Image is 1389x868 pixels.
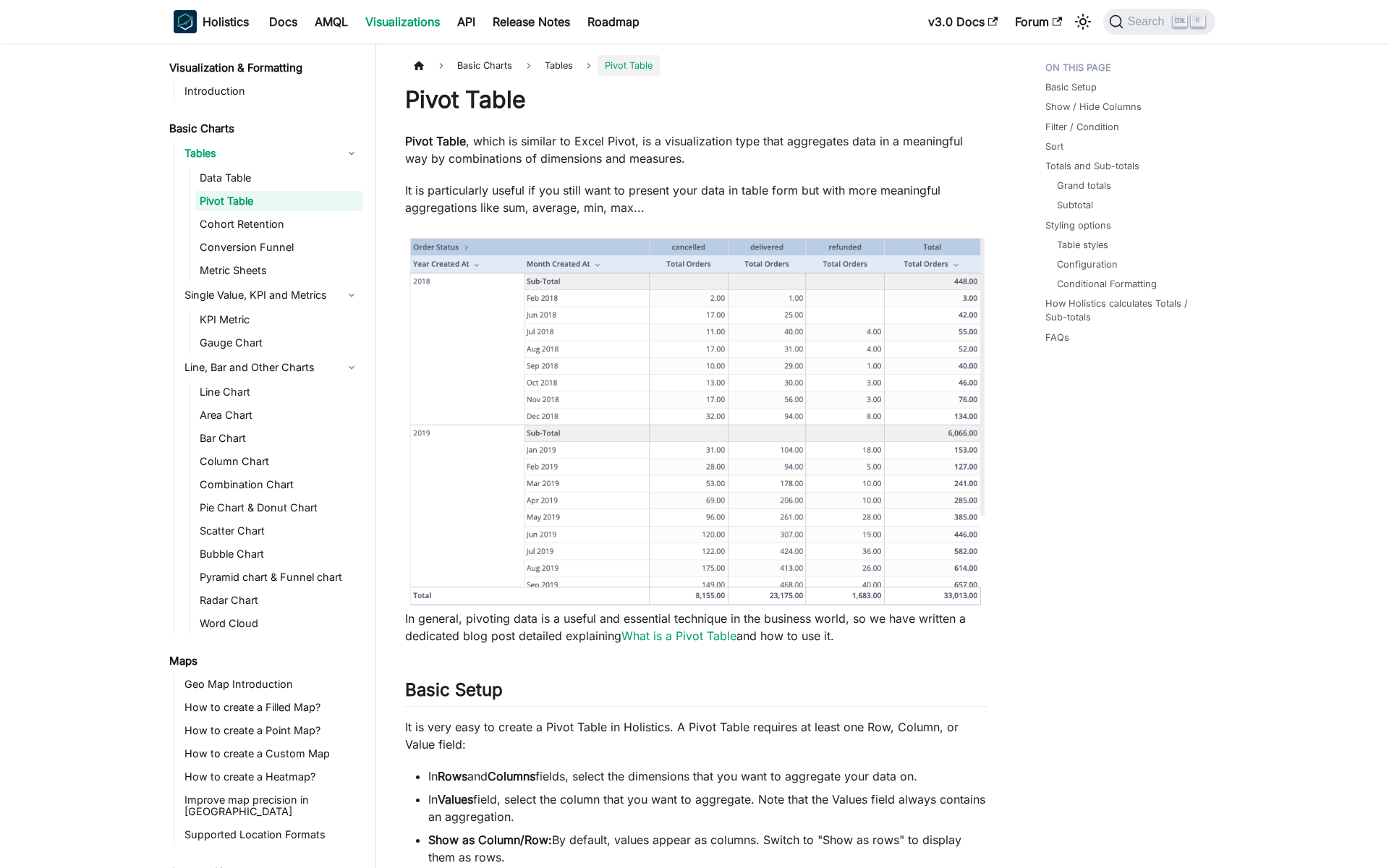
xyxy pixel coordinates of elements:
[405,55,987,76] nav: Breadcrumbs
[180,81,363,101] a: Introduction
[405,679,987,707] h2: Basic Setup
[405,132,987,167] p: , which is similar to Excel Pivot, is a visualization type that aggregates data in a meaningful w...
[165,58,363,78] a: Visualization & Formatting
[621,629,736,643] a: What is a Pivot Table
[195,567,363,587] a: Pyramid chart & Funnel chart
[1071,10,1095,33] button: Switch between dark and light mode (currently light mode)
[165,119,363,139] a: Basic Charts
[450,55,519,76] span: Basic Charts
[180,356,363,379] a: Line, Bar and Other Charts
[195,451,363,472] a: Column Chart
[195,237,363,258] a: Conversion Funnel
[195,260,363,281] a: Metric Sheets
[180,142,363,165] a: Tables
[306,10,357,33] a: AMQL
[1057,198,1093,212] a: Subtotal
[428,767,987,785] li: In and fields, select the dimensions that you want to aggregate your data on.
[195,475,363,495] a: Combination Chart
[195,428,363,448] a: Bar Chart
[1045,297,1207,324] a: How Holistics calculates Totals / Sub-totals
[195,613,363,634] a: Word Cloud
[579,10,648,33] a: Roadmap
[203,13,249,30] b: Holistics
[180,767,363,787] a: How to create a Heatmap?
[1057,258,1118,271] a: Configuration
[405,182,987,216] p: It is particularly useful if you still want to present your data in table form but with more mean...
[195,544,363,564] a: Bubble Chart
[195,214,363,234] a: Cohort Retention
[195,168,363,188] a: Data Table
[165,651,363,671] a: Maps
[180,697,363,718] a: How to create a Filled Map?
[428,831,987,866] li: By default, values appear as columns. Switch to "Show as rows" to display them as rows.
[195,333,363,353] a: Gauge Chart
[438,792,473,807] strong: Values
[1103,9,1215,35] button: Search (Ctrl+K)
[260,10,306,33] a: Docs
[1045,331,1069,344] a: FAQs
[405,85,987,114] h1: Pivot Table
[180,720,363,741] a: How to create a Point Map?
[1123,15,1173,28] span: Search
[180,790,363,822] a: Improve map precision in [GEOGRAPHIC_DATA]
[195,590,363,610] a: Radar Chart
[438,769,467,783] strong: Rows
[488,769,535,783] strong: Columns
[538,55,580,76] span: Tables
[405,610,987,644] p: In general, pivoting data is a useful and essential technique in the business world, so we have w...
[357,10,449,33] a: Visualizations
[1045,120,1119,134] a: Filter / Condition
[195,382,363,402] a: Line Chart
[428,833,552,847] strong: Show as Column/Row:
[180,674,363,694] a: Geo Map Introduction
[1045,80,1097,94] a: Basic Setup
[1057,179,1111,192] a: Grand totals
[919,10,1006,33] a: v3.0 Docs
[1057,277,1157,291] a: Conditional Formatting
[1045,140,1063,153] a: Sort
[195,405,363,425] a: Area Chart
[1045,159,1139,173] a: Totals and Sub-totals
[1045,100,1142,114] a: Show / Hide Columns
[180,825,363,845] a: Supported Location Formats
[159,43,376,868] nav: Docs sidebar
[174,10,197,33] img: Holistics
[195,310,363,330] a: KPI Metric
[405,718,987,753] p: It is very easy to create a Pivot Table in Holistics. A Pivot Table requires at least one Row, Co...
[195,498,363,518] a: Pie Chart & Donut Chart
[1191,14,1205,27] kbd: K
[174,10,249,33] a: HolisticsHolistics
[405,134,466,148] strong: Pivot Table
[195,191,363,211] a: Pivot Table
[449,10,484,33] a: API
[598,55,660,76] span: Pivot Table
[1045,218,1111,232] a: Styling options
[428,791,987,825] li: In field, select the column that you want to aggregate. Note that the Values field always contain...
[180,284,363,307] a: Single Value, KPI and Metrics
[180,744,363,764] a: How to create a Custom Map
[195,521,363,541] a: Scatter Chart
[405,55,433,76] a: Home page
[1006,10,1071,33] a: Forum
[1057,238,1108,252] a: Table styles
[484,10,579,33] a: Release Notes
